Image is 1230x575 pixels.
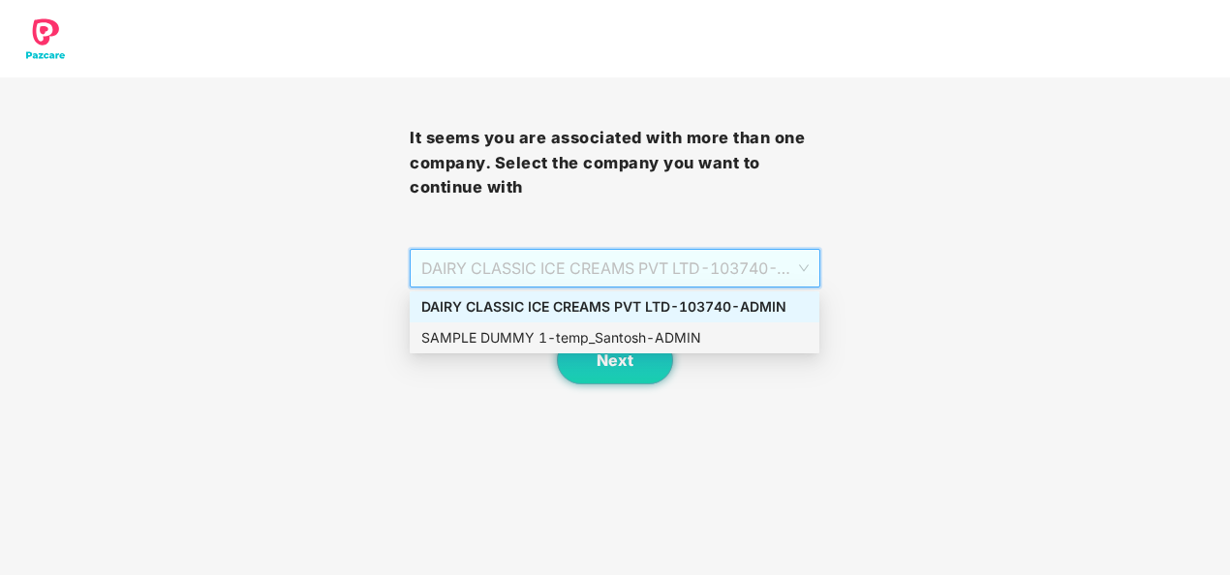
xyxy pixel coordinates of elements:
span: Next [597,351,633,370]
h3: It seems you are associated with more than one company. Select the company you want to continue with [410,126,819,200]
span: DAIRY CLASSIC ICE CREAMS PVT LTD - 103740 - ADMIN [421,250,808,287]
button: Next [557,336,673,384]
div: SAMPLE DUMMY 1 - temp_Santosh - ADMIN [421,327,808,348]
div: DAIRY CLASSIC ICE CREAMS PVT LTD - 103740 - ADMIN [421,296,808,318]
